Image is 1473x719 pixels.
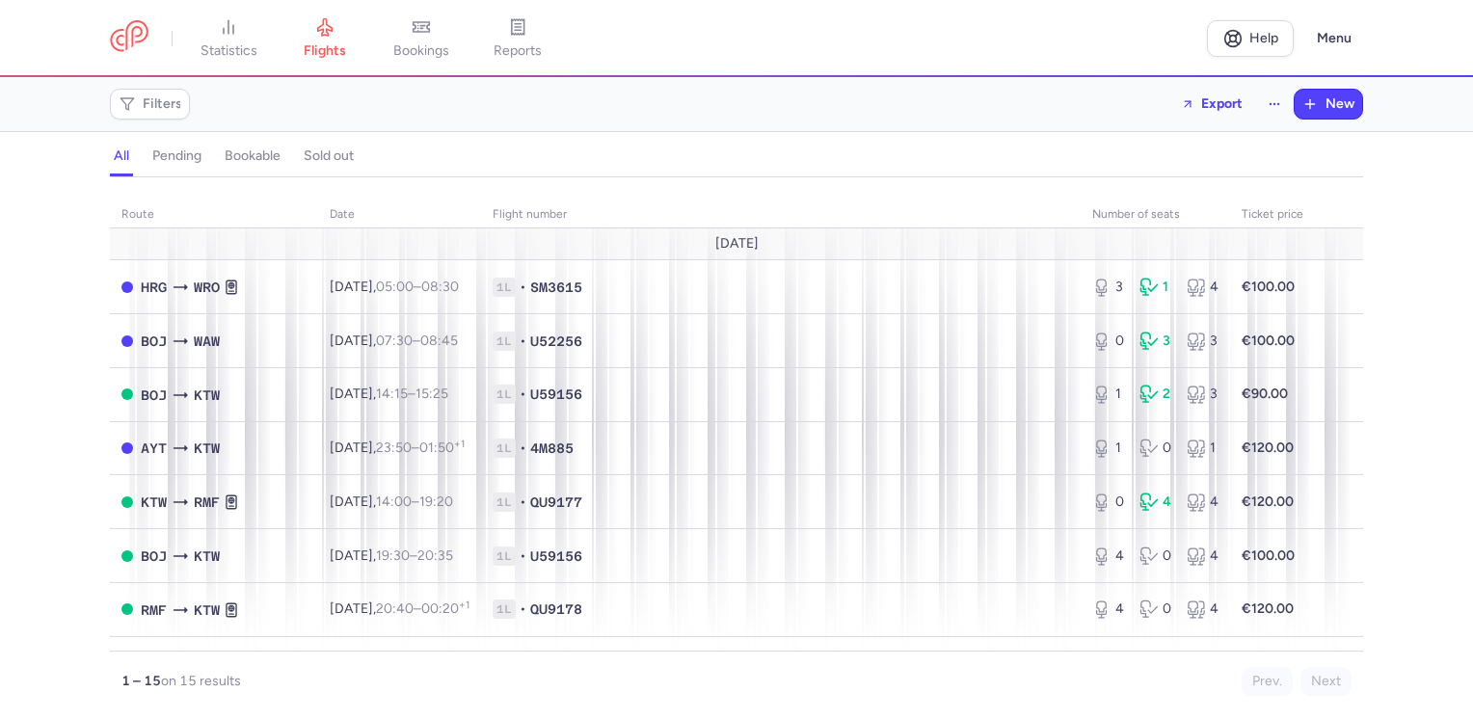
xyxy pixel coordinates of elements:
[376,547,453,564] span: –
[1187,599,1219,619] div: 4
[330,600,469,617] span: [DATE],
[111,90,189,119] button: Filters
[225,147,281,165] h4: bookable
[520,546,526,566] span: •
[304,42,346,60] span: flights
[1187,332,1219,351] div: 3
[530,599,582,619] span: QU9178
[376,333,413,349] time: 07:30
[141,331,167,352] span: BOJ
[330,386,448,402] span: [DATE],
[1139,439,1171,458] div: 0
[419,439,465,456] time: 01:50
[141,492,167,513] span: KTW
[330,333,458,349] span: [DATE],
[493,385,516,404] span: 1L
[201,42,257,60] span: statistics
[1249,31,1278,45] span: Help
[419,493,453,510] time: 19:20
[520,439,526,458] span: •
[493,439,516,458] span: 1L
[530,493,582,512] span: QU9177
[493,493,516,512] span: 1L
[520,493,526,512] span: •
[530,278,582,297] span: SM3615
[493,546,516,566] span: 1L
[1187,278,1219,297] div: 4
[1139,278,1171,297] div: 1
[421,279,459,295] time: 08:30
[1139,546,1171,566] div: 0
[1187,439,1219,458] div: 1
[376,439,412,456] time: 23:50
[1187,493,1219,512] div: 4
[1230,200,1315,229] th: Ticket price
[454,438,465,450] sup: +1
[520,278,526,297] span: •
[376,600,469,617] span: –
[376,493,453,510] span: –
[114,147,129,165] h4: all
[152,147,201,165] h4: pending
[194,546,220,567] span: KTW
[1201,96,1243,111] span: Export
[420,333,458,349] time: 08:45
[415,386,448,402] time: 15:25
[1139,385,1171,404] div: 2
[520,332,526,351] span: •
[1300,667,1352,696] button: Next
[1242,439,1294,456] strong: €120.00
[1187,385,1219,404] div: 3
[318,200,481,229] th: date
[1092,493,1124,512] div: 0
[421,600,469,617] time: 00:20
[376,279,414,295] time: 05:00
[1092,599,1124,619] div: 4
[376,439,465,456] span: –
[110,200,318,229] th: route
[376,547,410,564] time: 19:30
[530,546,582,566] span: U59156
[1187,546,1219,566] div: 4
[373,17,469,60] a: bookings
[1242,333,1295,349] strong: €100.00
[481,200,1081,229] th: Flight number
[1092,385,1124,404] div: 1
[110,20,148,56] a: CitizenPlane red outlined logo
[330,547,453,564] span: [DATE],
[493,278,516,297] span: 1L
[330,279,459,295] span: [DATE],
[393,42,449,60] span: bookings
[1207,20,1294,57] a: Help
[494,42,542,60] span: reports
[304,147,354,165] h4: sold out
[1242,493,1294,510] strong: €120.00
[493,332,516,351] span: 1L
[1242,279,1295,295] strong: €100.00
[376,600,414,617] time: 20:40
[143,96,182,112] span: Filters
[194,599,220,621] span: KTW
[1305,20,1363,57] button: Menu
[376,333,458,349] span: –
[180,17,277,60] a: statistics
[417,547,453,564] time: 20:35
[376,386,408,402] time: 14:15
[1092,546,1124,566] div: 4
[1092,278,1124,297] div: 3
[141,546,167,567] span: BOJ
[121,673,161,689] strong: 1 – 15
[459,599,469,611] sup: +1
[194,438,220,459] span: KTW
[1242,386,1288,402] strong: €90.00
[530,385,582,404] span: U59156
[715,236,759,252] span: [DATE]
[1092,439,1124,458] div: 1
[330,493,453,510] span: [DATE],
[493,599,516,619] span: 1L
[1242,667,1293,696] button: Prev.
[469,17,566,60] a: reports
[141,277,167,298] span: HRG
[277,17,373,60] a: flights
[194,492,220,513] span: RMF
